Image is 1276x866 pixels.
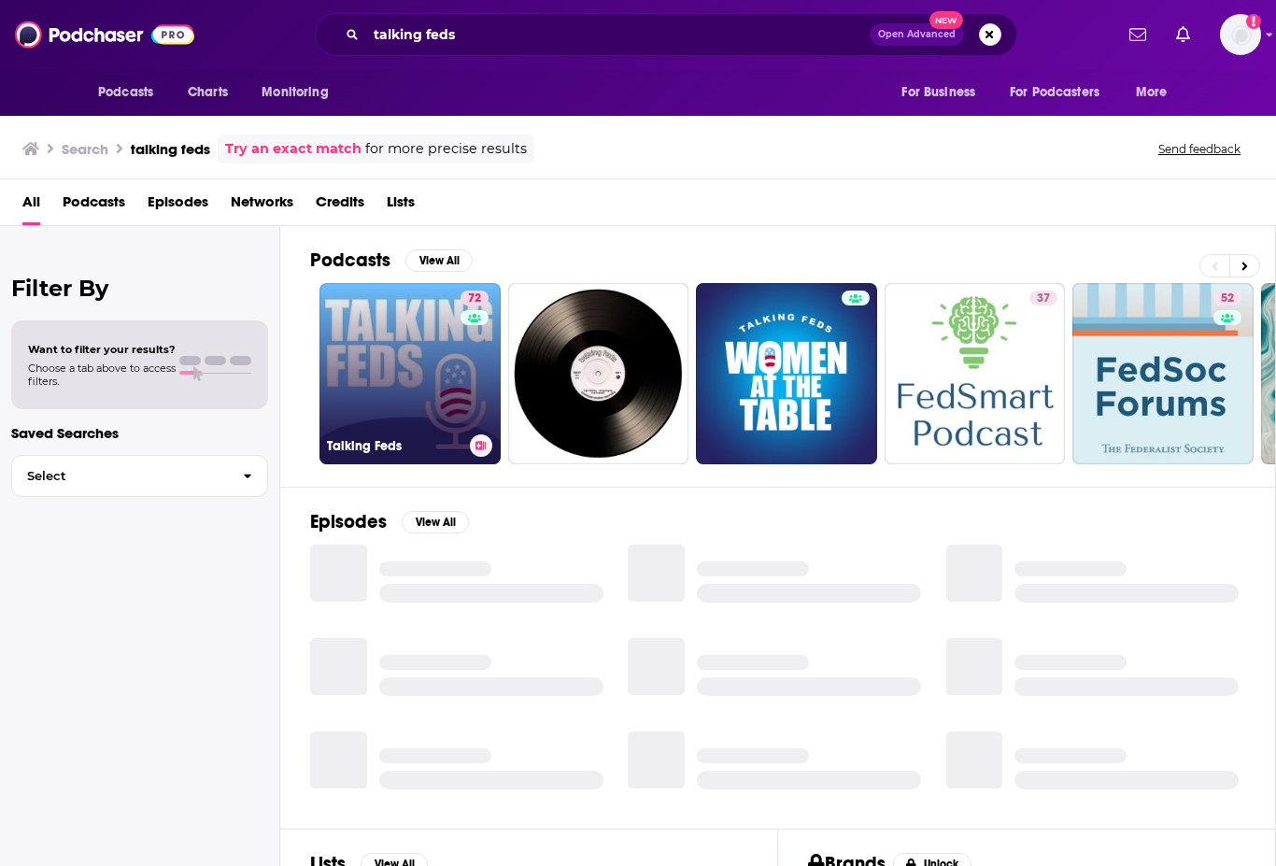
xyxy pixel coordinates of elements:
span: New [929,11,963,29]
span: Podcasts [98,79,153,106]
h3: talking feds [131,140,210,158]
a: All [22,187,40,225]
img: User Profile [1220,14,1261,55]
button: open menu [998,75,1127,110]
a: PodcastsView All [310,248,473,272]
a: Episodes [148,187,208,225]
a: 72Talking Feds [319,283,501,464]
span: 37 [1037,290,1050,308]
a: EpisodesView All [310,510,469,533]
span: For Podcasters [1010,79,1099,106]
span: More [1136,79,1168,106]
button: Show profile menu [1220,14,1261,55]
button: open menu [248,75,352,110]
button: View All [405,249,473,272]
a: 72 [461,291,489,305]
span: Select [12,470,228,482]
span: 72 [468,290,481,308]
h2: Episodes [310,510,387,533]
h3: Talking Feds [327,438,462,454]
a: Show notifications dropdown [1122,19,1154,50]
svg: Add a profile image [1246,14,1261,29]
span: for more precise results [365,138,527,160]
p: Saved Searches [11,424,268,442]
a: Podcasts [63,187,125,225]
a: 52 [1213,291,1241,305]
span: For Business [901,79,975,106]
a: Lists [387,187,415,225]
a: 37 [1029,291,1057,305]
a: Charts [176,75,239,110]
span: Logged in as ASabine [1220,14,1261,55]
a: 37 [885,283,1066,464]
h3: Search [62,140,108,158]
a: Networks [231,187,293,225]
button: View All [402,511,469,533]
h2: Filter By [11,275,268,302]
span: Charts [188,79,228,106]
a: 52 [1072,283,1254,464]
button: open menu [1123,75,1191,110]
span: 52 [1221,290,1234,308]
button: open menu [85,75,177,110]
a: Try an exact match [225,138,362,160]
button: open menu [888,75,999,110]
span: Open Advanced [878,30,956,39]
button: Open AdvancedNew [870,23,964,46]
a: Credits [316,187,364,225]
input: Search podcasts, credits, & more... [366,20,870,50]
button: Select [11,455,268,497]
span: Choose a tab above to access filters. [28,362,176,388]
span: Want to filter your results? [28,343,176,356]
img: Podchaser - Follow, Share and Rate Podcasts [15,17,194,52]
span: Monitoring [262,79,328,106]
a: Show notifications dropdown [1169,19,1198,50]
div: Search podcasts, credits, & more... [315,13,1017,56]
h2: Podcasts [310,248,390,272]
button: Send feedback [1153,141,1246,157]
